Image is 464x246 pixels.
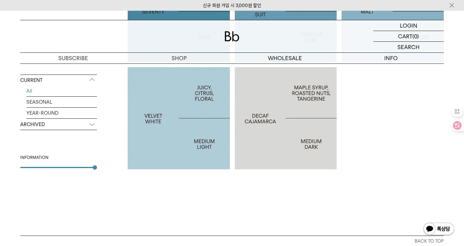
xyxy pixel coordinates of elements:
a: 벨벳화이트VELVET WHITE [128,67,230,169]
p: LOGIN [400,20,417,31]
p: (0) [412,31,419,41]
a: All [26,86,97,96]
p: SEARCH [397,42,420,52]
a: 페루 디카페인 카하마르카PERU CAJAMARCA DECAF [235,67,337,169]
a: SHOP [126,53,232,63]
div: INFORMATION [20,155,97,161]
a: 신규 회원 가입 시 3,000원 할인 [203,3,261,8]
a: YEAR-ROUND [26,108,97,118]
p: WHOLESALE [232,53,338,63]
img: 카카오톡 채널 1:1 채팅 버튼 [423,222,455,237]
img: 로고 [225,31,239,41]
p: CART [398,31,412,41]
a: CART (0) [373,31,444,42]
p: CURRENT [20,75,97,86]
a: LOGIN [373,20,444,31]
p: INFO [338,53,444,63]
a: SEASONAL [26,97,97,107]
p: ARCHIVED [20,119,97,130]
a: SUBSCRIBE [20,53,126,63]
